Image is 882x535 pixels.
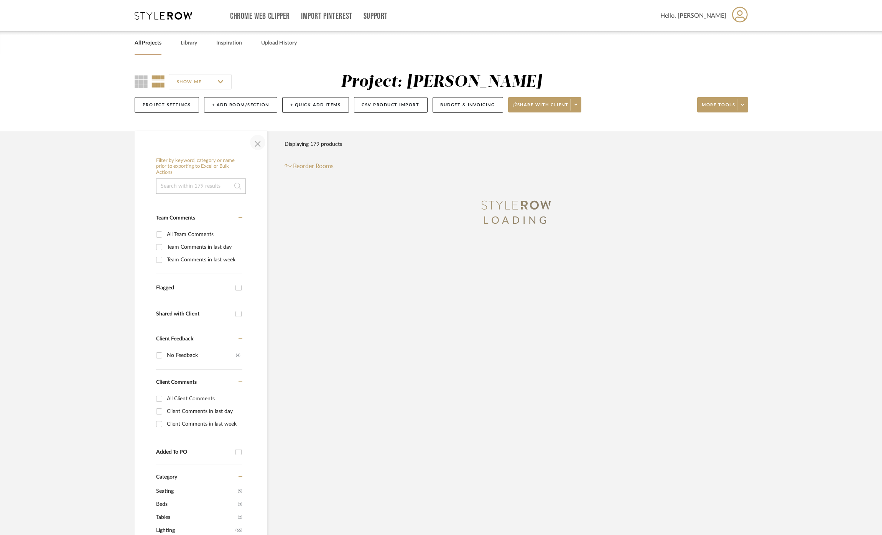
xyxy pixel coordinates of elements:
[250,135,265,150] button: Close
[204,97,277,113] button: + Add Room/Section
[483,216,549,226] span: LOADING
[341,74,542,90] div: Project: [PERSON_NAME]
[364,13,388,20] a: Support
[181,38,197,48] a: Library
[156,498,236,511] span: Beds
[167,418,240,430] div: Client Comments in last week
[697,97,748,112] button: More tools
[156,285,232,291] div: Flagged
[230,13,290,20] a: Chrome Web Clipper
[156,178,246,194] input: Search within 179 results
[660,11,726,20] span: Hello, [PERSON_NAME]
[167,393,240,405] div: All Client Comments
[261,38,297,48] a: Upload History
[236,349,240,362] div: (4)
[167,349,236,362] div: No Feedback
[156,511,236,524] span: Tables
[156,449,232,456] div: Added To PO
[433,97,503,113] button: Budget & Invoicing
[285,162,334,171] button: Reorder Rooms
[156,336,193,342] span: Client Feedback
[156,158,246,176] h6: Filter by keyword, category or name prior to exporting to Excel or Bulk Actions
[167,228,240,241] div: All Team Comments
[702,102,735,114] span: More tools
[238,498,242,510] span: (3)
[156,474,177,481] span: Category
[156,311,232,317] div: Shared with Client
[238,485,242,497] span: (5)
[156,380,197,385] span: Client Comments
[167,241,240,253] div: Team Comments in last day
[354,97,428,113] button: CSV Product Import
[513,102,569,114] span: Share with client
[135,38,161,48] a: All Projects
[301,13,352,20] a: Import Pinterest
[293,162,334,171] span: Reorder Rooms
[216,38,242,48] a: Inspiration
[238,511,242,523] span: (2)
[508,97,582,112] button: Share with client
[135,97,199,113] button: Project Settings
[156,215,195,221] span: Team Comments
[167,405,240,418] div: Client Comments in last day
[156,485,236,498] span: Seating
[167,254,240,266] div: Team Comments in last week
[282,97,349,113] button: + Quick Add Items
[285,137,342,152] div: Displaying 179 products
